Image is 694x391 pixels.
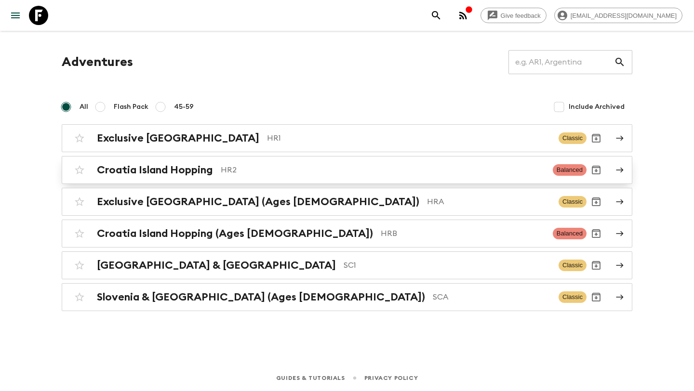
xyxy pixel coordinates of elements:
[427,196,551,208] p: HRA
[174,102,194,112] span: 45-59
[97,291,425,303] h2: Slovenia & [GEOGRAPHIC_DATA] (Ages [DEMOGRAPHIC_DATA])
[62,156,632,184] a: Croatia Island HoppingHR2BalancedArchive
[554,8,682,23] div: [EMAIL_ADDRESS][DOMAIN_NAME]
[553,164,587,176] span: Balanced
[276,373,345,383] a: Guides & Tutorials
[6,6,25,25] button: menu
[97,259,336,272] h2: [GEOGRAPHIC_DATA] & [GEOGRAPHIC_DATA]
[62,52,133,72] h1: Adventures
[62,188,632,216] a: Exclusive [GEOGRAPHIC_DATA] (Ages [DEMOGRAPHIC_DATA])HRAClassicArchive
[559,260,587,271] span: Classic
[587,256,606,275] button: Archive
[587,224,606,243] button: Archive
[433,291,551,303] p: SCA
[114,102,148,112] span: Flash Pack
[344,260,551,271] p: SC1
[569,102,625,112] span: Include Archived
[587,192,606,211] button: Archive
[80,102,88,112] span: All
[587,160,606,180] button: Archive
[559,291,587,303] span: Classic
[97,227,373,240] h2: Croatia Island Hopping (Ages [DEMOGRAPHIC_DATA])
[587,287,606,307] button: Archive
[97,195,419,208] h2: Exclusive [GEOGRAPHIC_DATA] (Ages [DEMOGRAPHIC_DATA])
[508,49,614,76] input: e.g. AR1, Argentina
[97,132,259,144] h2: Exclusive [GEOGRAPHIC_DATA]
[480,8,547,23] a: Give feedback
[559,196,587,208] span: Classic
[565,12,682,19] span: [EMAIL_ADDRESS][DOMAIN_NAME]
[587,129,606,148] button: Archive
[495,12,546,19] span: Give feedback
[62,251,632,279] a: [GEOGRAPHIC_DATA] & [GEOGRAPHIC_DATA]SC1ClassicArchive
[97,164,213,176] h2: Croatia Island Hopping
[221,164,545,176] p: HR2
[553,228,587,239] span: Balanced
[62,124,632,152] a: Exclusive [GEOGRAPHIC_DATA]HR1ClassicArchive
[364,373,418,383] a: Privacy Policy
[267,132,551,144] p: HR1
[62,283,632,311] a: Slovenia & [GEOGRAPHIC_DATA] (Ages [DEMOGRAPHIC_DATA])SCAClassicArchive
[381,228,545,239] p: HRB
[62,220,632,248] a: Croatia Island Hopping (Ages [DEMOGRAPHIC_DATA])HRBBalancedArchive
[427,6,446,25] button: search adventures
[559,132,587,144] span: Classic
